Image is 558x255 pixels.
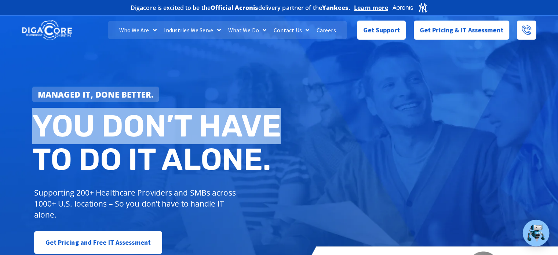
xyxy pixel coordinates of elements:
img: Acronis [392,2,428,13]
h2: You don’t have to do IT alone. [32,109,285,176]
a: What We Do [225,21,270,39]
img: DigaCore Technology Consulting [22,19,72,41]
b: Official Acronis [211,4,258,12]
nav: Menu [108,21,347,39]
a: Managed IT, done better. [32,87,159,102]
h2: Digacore is excited to be the delivery partner of the [131,5,350,11]
a: Who We Are [116,21,160,39]
a: Industries We Serve [160,21,225,39]
b: Yankees. [322,4,350,12]
a: Careers [313,21,340,39]
strong: Managed IT, done better. [38,89,154,100]
a: Get Pricing & IT Assessment [414,21,509,40]
a: Contact Us [270,21,313,39]
span: Get Pricing and Free IT Assessment [45,235,151,250]
p: Supporting 200+ Healthcare Providers and SMBs across 1000+ U.S. locations – So you don’t have to ... [34,187,239,220]
a: Get Support [357,21,406,40]
a: Learn more [354,4,388,11]
span: Get Support [363,23,400,37]
a: Get Pricing and Free IT Assessment [34,231,162,254]
span: Get Pricing & IT Assessment [420,23,503,37]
